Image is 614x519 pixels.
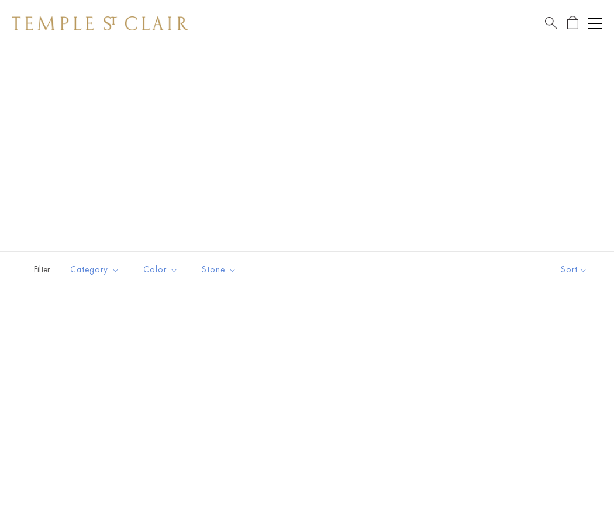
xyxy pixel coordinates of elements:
[134,257,187,283] button: Color
[588,16,602,30] button: Open navigation
[137,262,187,277] span: Color
[567,16,578,30] a: Open Shopping Bag
[12,16,188,30] img: Temple St. Clair
[196,262,246,277] span: Stone
[64,262,129,277] span: Category
[545,16,557,30] a: Search
[193,257,246,283] button: Stone
[61,257,129,283] button: Category
[534,252,614,288] button: Show sort by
